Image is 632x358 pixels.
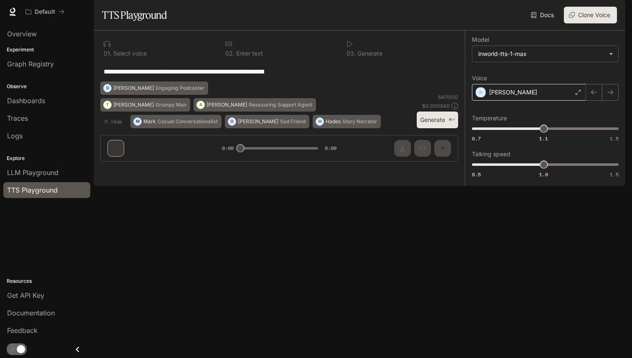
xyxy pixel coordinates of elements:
button: Generate⌘⏎ [417,112,458,129]
p: Reassuring Support Agent [249,102,312,107]
button: Clone Voice [564,7,617,23]
span: 0.5 [472,171,481,178]
button: O[PERSON_NAME]Sad Friend [225,115,309,128]
p: Model [472,37,489,43]
p: Enter text [234,51,263,56]
p: Sad Friend [280,119,306,124]
span: 1.5 [610,171,619,178]
p: [PERSON_NAME] [238,119,278,124]
p: Hades [326,119,341,124]
button: D[PERSON_NAME]Engaging Podcaster [100,81,208,95]
div: inworld-tts-1-max [472,46,618,62]
p: 64 / 1000 [438,94,458,101]
div: inworld-tts-1-max [478,50,605,58]
span: 1.1 [539,135,548,142]
button: All workspaces [22,3,68,20]
p: Engaging Podcaster [155,86,204,91]
p: 0 1 . [104,51,112,56]
p: [PERSON_NAME] [113,102,154,107]
p: Voice [472,75,487,81]
a: Docs [529,7,557,23]
p: Temperature [472,115,507,121]
p: [PERSON_NAME] [206,102,247,107]
p: Default [35,8,55,15]
p: 0 3 . [347,51,356,56]
span: 1.0 [539,171,548,178]
p: Mark [143,119,156,124]
span: 1.5 [610,135,619,142]
div: H [316,115,324,128]
button: T[PERSON_NAME]Grumpy Man [100,98,190,112]
p: ⌘⏎ [449,117,455,122]
span: 0.7 [472,135,481,142]
p: Generate [356,51,382,56]
div: A [197,98,204,112]
div: T [104,98,111,112]
button: MMarkCasual Conversationalist [130,115,222,128]
p: Talking speed [472,151,510,157]
p: [PERSON_NAME] [489,88,537,96]
p: [PERSON_NAME] [113,86,154,91]
button: HHadesStory Narrator [313,115,381,128]
p: Casual Conversationalist [158,119,218,124]
p: 0 2 . [225,51,234,56]
div: D [104,81,111,95]
p: Select voice [112,51,147,56]
button: Hide [100,115,127,128]
h1: TTS Playground [102,7,167,23]
p: Grumpy Man [155,102,186,107]
button: A[PERSON_NAME]Reassuring Support Agent [194,98,316,112]
p: Story Narrator [342,119,377,124]
div: M [134,115,141,128]
div: O [228,115,236,128]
